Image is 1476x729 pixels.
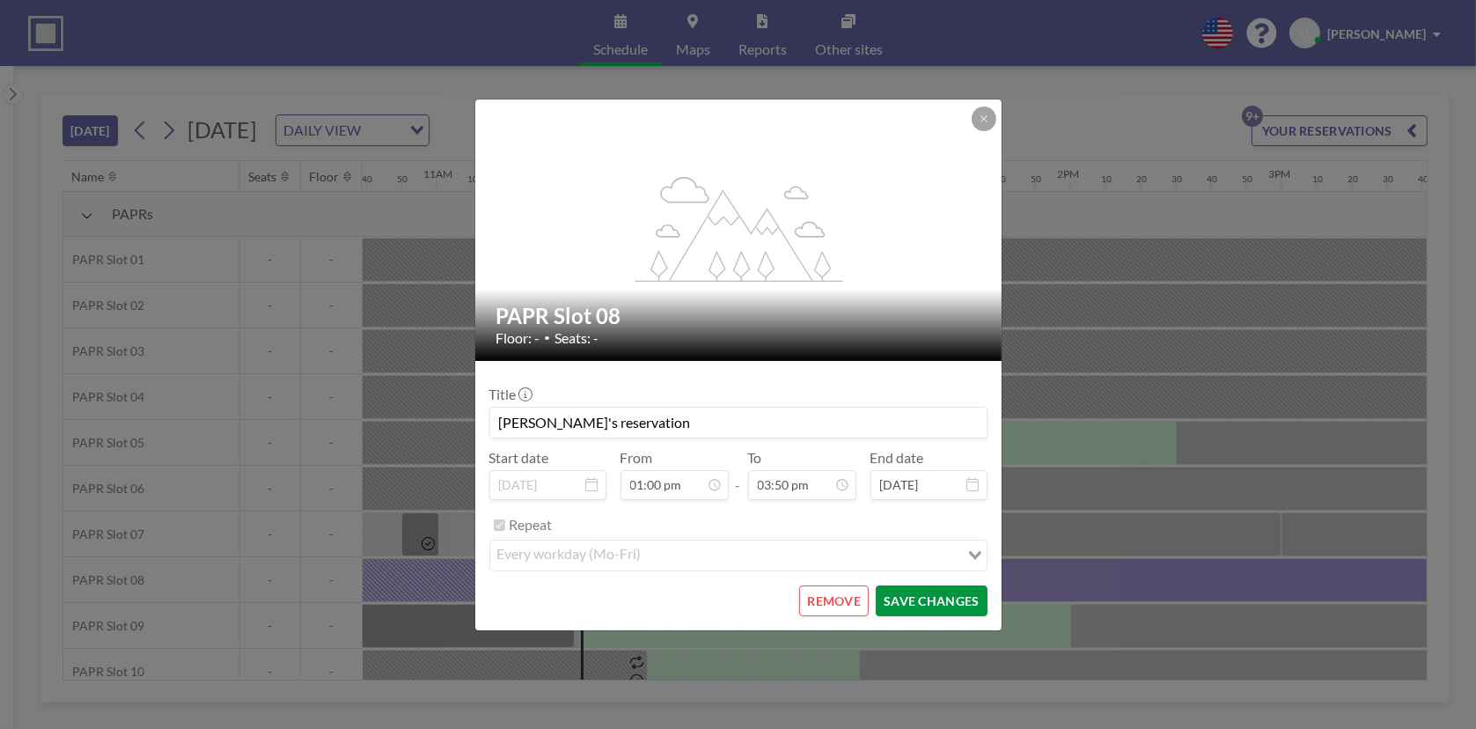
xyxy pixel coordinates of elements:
[736,455,741,494] span: -
[490,541,987,571] div: Search for option
[870,449,924,467] label: End date
[748,449,762,467] label: To
[635,175,842,281] g: flex-grow: 1.2;
[490,408,987,438] input: (No title)
[494,544,645,567] span: every workday (Mo-Fri)
[496,329,540,347] span: Floor: -
[489,386,531,403] label: Title
[510,516,553,534] label: Repeat
[489,449,549,467] label: Start date
[647,544,958,567] input: Search for option
[621,449,653,467] label: From
[496,303,982,329] h2: PAPR Slot 08
[799,585,869,616] button: REMOVE
[876,585,987,616] button: SAVE CHANGES
[545,331,551,344] span: •
[555,329,599,347] span: Seats: -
